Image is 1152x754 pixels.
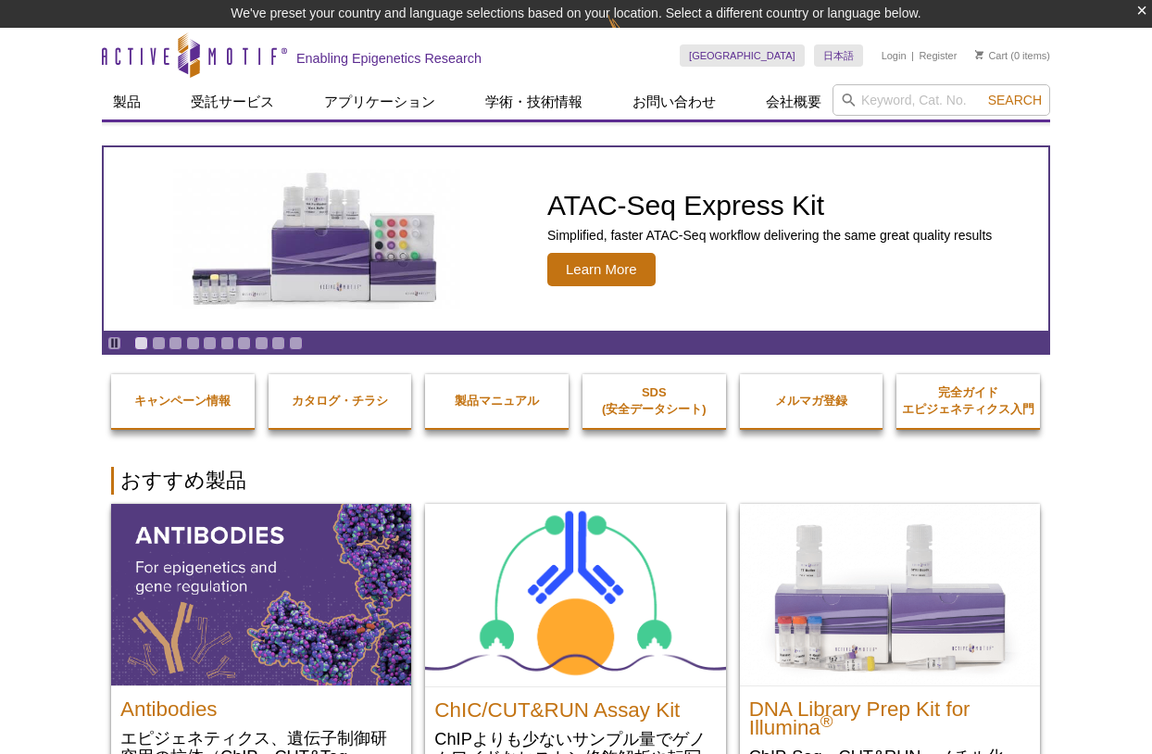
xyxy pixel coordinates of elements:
a: Go to slide 2 [152,336,166,350]
a: Go to slide 6 [220,336,234,350]
h2: Enabling Epigenetics Research [296,50,482,67]
a: SDS(安全データシート) [582,366,726,436]
li: | [911,44,914,67]
a: Go to slide 4 [186,336,200,350]
button: Search [983,92,1047,108]
img: Your Cart [975,50,983,59]
strong: 製品マニュアル [455,394,539,408]
strong: メルマガ登録 [775,394,847,408]
strong: SDS (安全データシート) [602,385,707,416]
a: Go to slide 7 [237,336,251,350]
a: お問い合わせ [621,84,727,119]
a: Go to slide 8 [255,336,269,350]
strong: キャンペーン情報 [134,394,231,408]
h2: おすすめ製品 [111,467,1041,495]
a: カタログ・チラシ [269,374,412,428]
a: ATAC-Seq Express Kit ATAC-Seq Express Kit Simplified, faster ATAC-Seq workflow delivering the sam... [104,147,1048,331]
span: Search [988,93,1042,107]
h2: DNA Library Prep Kit for Illumina [749,691,1031,737]
a: 製品マニュアル [425,374,569,428]
h2: Antibodies [120,691,402,719]
img: Change Here [607,14,657,57]
sup: ® [820,711,833,731]
a: アプリケーション [313,84,446,119]
a: Go to slide 9 [271,336,285,350]
input: Keyword, Cat. No. [833,84,1050,116]
a: 日本語 [814,44,863,67]
h2: ATAC-Seq Express Kit [547,192,992,220]
li: (0 items) [975,44,1050,67]
a: 会社概要 [755,84,833,119]
img: ATAC-Seq Express Kit [164,169,470,309]
a: 完全ガイドエピジェネティクス入門 [896,366,1040,436]
a: Register [919,49,957,62]
p: Simplified, faster ATAC-Seq workflow delivering the same great quality results [547,227,992,244]
a: 学術・技術情報 [474,84,594,119]
a: 製品 [102,84,152,119]
a: Go to slide 3 [169,336,182,350]
img: DNA Library Prep Kit for Illumina [740,504,1040,685]
a: キャンペーン情報 [111,374,255,428]
a: Login [882,49,907,62]
a: Go to slide 5 [203,336,217,350]
a: Go to slide 10 [289,336,303,350]
img: ChIC/CUT&RUN Assay Kit [425,504,725,686]
strong: カタログ・チラシ [292,394,388,408]
a: Go to slide 1 [134,336,148,350]
a: メルマガ登録 [740,374,883,428]
span: Learn More [547,253,656,286]
h2: ChIC/CUT&RUN Assay Kit [434,692,716,720]
strong: 完全ガイド エピジェネティクス入門 [902,385,1034,416]
a: 受託サービス [180,84,285,119]
img: All Antibodies [111,504,411,685]
a: Cart [975,49,1008,62]
article: ATAC-Seq Express Kit [104,147,1048,331]
a: [GEOGRAPHIC_DATA] [680,44,805,67]
a: Toggle autoplay [107,336,121,350]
